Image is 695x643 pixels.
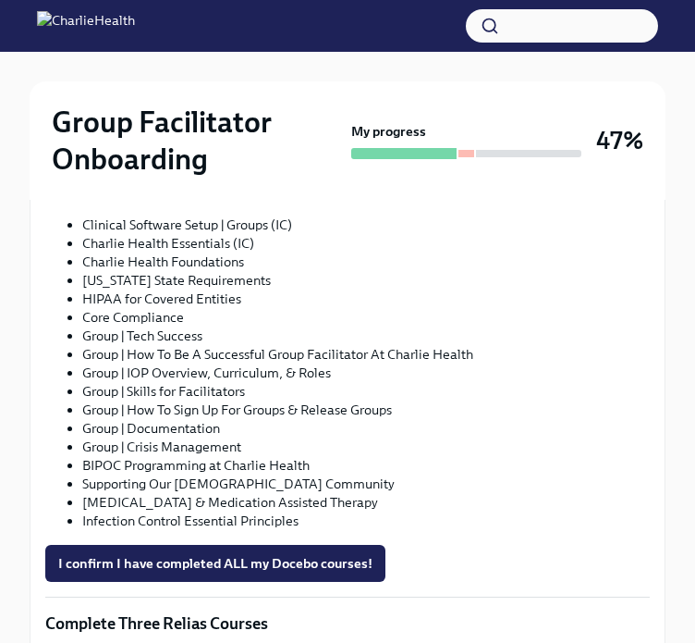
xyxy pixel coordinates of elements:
li: Clinical Software Setup | Groups (IC) [82,216,650,234]
li: Core Compliance [82,308,650,327]
li: Group | How To Sign Up For Groups & Release Groups [82,401,650,419]
strong: My progress [351,122,426,141]
button: I confirm I have completed ALL my Docebo courses! [45,545,385,582]
li: Group | Tech Success [82,327,650,345]
li: Group | How To Be A Successful Group Facilitator At Charlie Health [82,345,650,364]
li: BIPOC Programming at Charlie Health [82,456,650,475]
li: Group | IOP Overview, Curriculum, & Roles [82,364,650,382]
h2: Group Facilitator Onboarding [52,104,344,178]
li: [US_STATE] State Requirements [82,271,650,290]
h3: 47% [596,124,643,157]
li: Charlie Health Essentials (IC) [82,234,650,253]
li: Group | Skills for Facilitators [82,382,650,401]
li: HIPAA for Covered Entities [82,290,650,308]
span: I confirm I have completed ALL my Docebo courses! [58,554,372,573]
li: Group | Crisis Management [82,438,650,456]
li: [MEDICAL_DATA] & Medication Assisted Therapy [82,493,650,512]
li: Supporting Our [DEMOGRAPHIC_DATA] Community [82,475,650,493]
p: Complete Three Relias Courses [45,612,650,635]
li: Group | Documentation [82,419,650,438]
li: Charlie Health Foundations [82,253,650,271]
li: Infection Control Essential Principles [82,512,650,530]
img: CharlieHealth [37,11,135,41]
